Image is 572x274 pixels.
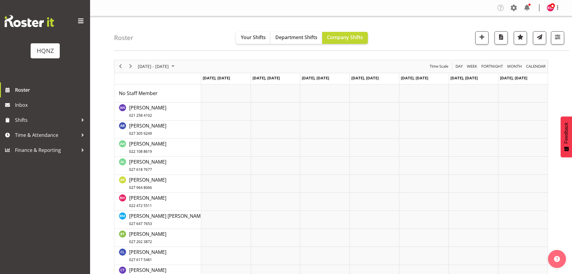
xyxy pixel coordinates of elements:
[136,60,178,73] div: Aug 28 - Sep 03, 2025
[271,32,322,44] button: Department Shifts
[114,175,201,193] td: Anthony Paul Mitchell resource
[480,63,504,70] button: Fortnight
[466,63,478,70] span: Week
[129,140,166,155] a: [PERSON_NAME]022 108 8619
[119,90,158,97] a: No Staff Member
[137,63,169,70] span: [DATE] - [DATE]
[275,34,317,41] span: Department Shifts
[525,63,547,70] button: Month
[401,75,428,81] span: [DATE], [DATE]
[129,176,166,191] a: [PERSON_NAME]027 964 8066
[114,157,201,175] td: Ana Ledesma resource
[495,31,508,45] button: Download a PDF of the roster according to the set date range.
[129,167,152,172] span: 027 618 7677
[114,139,201,157] td: Amanda Horan resource
[129,131,152,136] span: 027 305 9249
[129,149,152,154] span: 022 108 8619
[15,85,87,94] span: Roster
[129,122,166,136] span: [PERSON_NAME]
[236,32,271,44] button: Your Shifts
[533,31,546,45] button: Send a list of all shifts for the selected filtered period to all rostered employees.
[429,63,449,70] span: Time Scale
[564,122,569,143] span: Feedback
[129,177,166,190] span: [PERSON_NAME]
[129,230,166,245] a: [PERSON_NAME]027 202 3872
[127,63,135,70] button: Next
[5,15,54,27] img: Rosterit website logo
[114,247,201,265] td: Carlos La Sala resource
[475,31,489,45] button: Add a new shift
[551,31,564,45] button: Filter Shifts
[114,103,201,121] td: Alanna Haysmith resource
[129,158,166,173] a: [PERSON_NAME]027 618 7677
[119,90,158,97] span: No Staff Member
[129,140,166,154] span: [PERSON_NAME]
[514,31,527,45] button: Highlight an important date within the roster.
[129,212,205,227] a: [PERSON_NAME] [PERSON_NAME]027 647 7653
[203,75,230,81] span: [DATE], [DATE]
[129,248,166,263] a: [PERSON_NAME]027 617 5481
[129,249,166,263] span: [PERSON_NAME]
[322,32,368,44] button: Company Shifts
[114,211,201,229] td: Bayley McDonald resource
[554,256,560,262] img: help-xxl-2.png
[253,75,280,81] span: [DATE], [DATE]
[114,85,201,103] td: No Staff Member resource
[37,46,54,55] div: HQNZ
[327,34,363,41] span: Company Shifts
[129,239,152,244] span: 027 202 3872
[129,104,166,118] span: [PERSON_NAME]
[15,131,78,140] span: Time & Attendance
[114,229,201,247] td: Ben Traill resource
[450,75,478,81] span: [DATE], [DATE]
[129,113,152,118] span: 021 258 4102
[114,121,201,139] td: Alex Romanytchev resource
[129,185,152,190] span: 027 964 8066
[129,159,166,172] span: [PERSON_NAME]
[351,75,379,81] span: [DATE], [DATE]
[429,63,449,70] button: Time Scale
[507,63,522,70] span: Month
[129,194,166,209] a: [PERSON_NAME]022 472 5511
[114,193,201,211] td: Barbara Hillcoat resource
[455,63,463,70] span: Day
[129,221,152,226] span: 027 647 7653
[129,203,152,208] span: 022 472 5511
[15,146,78,155] span: Finance & Reporting
[561,116,572,157] button: Feedback - Show survey
[129,104,166,119] a: [PERSON_NAME]021 258 4102
[129,122,166,137] a: [PERSON_NAME]027 305 9249
[455,63,464,70] button: Timeline Day
[15,115,78,125] span: Shifts
[466,63,478,70] button: Timeline Week
[547,4,554,11] img: kate-mclennan9814.jpg
[129,213,205,226] span: [PERSON_NAME] [PERSON_NAME]
[302,75,329,81] span: [DATE], [DATE]
[126,60,136,73] div: next period
[117,63,125,70] button: Previous
[137,63,177,70] button: September 2025
[500,75,527,81] span: [DATE], [DATE]
[114,34,133,41] h4: Roster
[129,257,152,262] span: 027 617 5481
[15,100,87,109] span: Inbox
[129,195,166,208] span: [PERSON_NAME]
[129,231,166,245] span: [PERSON_NAME]
[525,63,546,70] span: calendar
[115,60,126,73] div: previous period
[506,63,523,70] button: Timeline Month
[241,34,266,41] span: Your Shifts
